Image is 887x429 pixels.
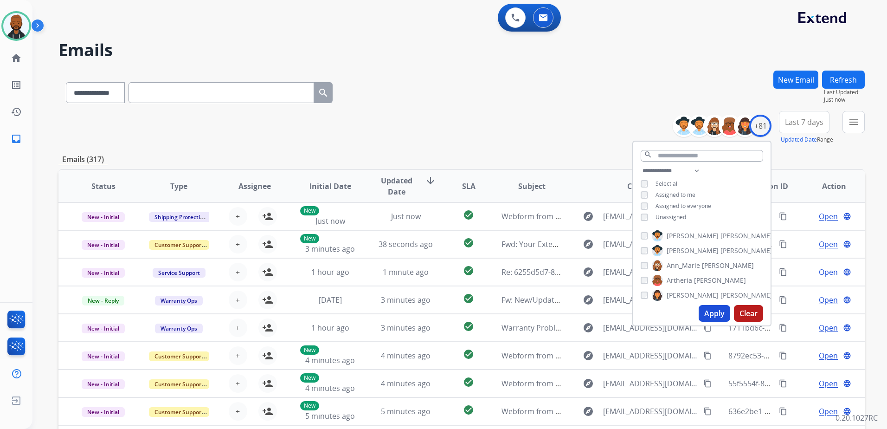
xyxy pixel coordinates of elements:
[656,202,711,210] span: Assigned to everyone
[667,246,719,255] span: [PERSON_NAME]
[149,212,212,222] span: Shipping Protection
[91,181,116,192] span: Status
[236,239,240,250] span: +
[153,268,206,278] span: Service Support
[656,213,686,221] span: Unassigned
[379,239,433,249] span: 38 seconds ago
[229,346,247,365] button: +
[789,170,865,202] th: Action
[383,267,429,277] span: 1 minute ago
[149,240,209,250] span: Customer Support
[236,294,240,305] span: +
[229,207,247,226] button: +
[262,378,273,389] mat-icon: person_add
[11,133,22,144] mat-icon: inbox
[82,212,125,222] span: New - Initial
[583,378,594,389] mat-icon: explore
[848,117,859,128] mat-icon: menu
[238,181,271,192] span: Assignee
[781,136,833,143] span: Range
[603,266,698,278] span: [EMAIL_ADDRESS][DOMAIN_NAME]
[300,206,319,215] p: New
[463,349,474,360] mat-icon: check_circle
[501,323,571,333] span: Warranty Problem -
[583,211,594,222] mat-icon: explore
[376,175,418,197] span: Updated Date
[819,266,838,278] span: Open
[728,323,873,333] span: 1711bd6c-4d85-4a62-b207-01867d82c74e
[381,351,431,361] span: 4 minutes ago
[391,211,421,221] span: Just now
[501,211,712,221] span: Webform from [EMAIL_ADDRESS][DOMAIN_NAME] on [DATE]
[262,350,273,361] mat-icon: person_add
[149,351,209,361] span: Customer Support
[819,211,838,222] span: Open
[262,211,273,222] mat-icon: person_add
[644,150,652,159] mat-icon: search
[583,239,594,250] mat-icon: explore
[463,404,474,416] mat-icon: check_circle
[720,291,772,300] span: [PERSON_NAME]
[311,323,349,333] span: 1 hour ago
[843,268,851,276] mat-icon: language
[822,71,865,89] button: Refresh
[819,406,838,417] span: Open
[236,350,240,361] span: +
[749,115,771,137] div: +81
[82,296,124,305] span: New - Reply
[262,239,273,250] mat-icon: person_add
[381,323,431,333] span: 3 minutes ago
[779,240,787,248] mat-icon: content_copy
[819,378,838,389] span: Open
[463,237,474,248] mat-icon: check_circle
[603,406,698,417] span: [EMAIL_ADDRESS][DOMAIN_NAME]
[82,268,125,278] span: New - Initial
[819,322,838,333] span: Open
[603,239,698,250] span: [EMAIL_ADDRESS][DOMAIN_NAME]
[819,350,838,361] span: Open
[779,296,787,304] mat-icon: content_copy
[155,296,203,305] span: Warranty Ops
[779,268,787,276] mat-icon: content_copy
[667,291,719,300] span: [PERSON_NAME]
[702,261,754,270] span: [PERSON_NAME]
[318,87,329,98] mat-icon: search
[728,406,868,416] span: 636e2be1-2a00-45f5-920c-d1c8dbd8fc46
[58,154,108,165] p: Emails (317)
[779,351,787,360] mat-icon: content_copy
[236,266,240,278] span: +
[236,322,240,333] span: +
[779,212,787,221] mat-icon: content_copy
[463,293,474,304] mat-icon: check_circle
[463,209,474,221] mat-icon: check_circle
[262,266,273,278] mat-icon: person_add
[300,373,319,383] p: New
[779,111,829,133] button: Last 7 days
[229,402,247,421] button: +
[583,294,594,305] mat-icon: explore
[703,379,712,388] mat-icon: content_copy
[667,276,692,285] span: Artheria
[843,296,851,304] mat-icon: language
[819,294,838,305] span: Open
[518,181,546,192] span: Subject
[667,231,719,240] span: [PERSON_NAME]
[627,181,663,192] span: Customer
[236,211,240,222] span: +
[720,246,772,255] span: [PERSON_NAME]
[656,191,695,199] span: Assigned to me
[667,261,700,270] span: Ann_Marie
[819,239,838,250] span: Open
[843,407,851,416] mat-icon: language
[734,305,763,322] button: Clear
[501,239,625,249] span: Fwd: Your Extend claim is approved
[501,351,712,361] span: Webform from [EMAIL_ADDRESS][DOMAIN_NAME] on [DATE]
[236,406,240,417] span: +
[603,294,698,305] span: [EMAIL_ADDRESS][DOMAIN_NAME]
[779,407,787,416] mat-icon: content_copy
[843,240,851,248] mat-icon: language
[843,379,851,388] mat-icon: language
[149,407,209,417] span: Customer Support
[155,324,203,333] span: Warranty Ops
[82,379,125,389] span: New - Initial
